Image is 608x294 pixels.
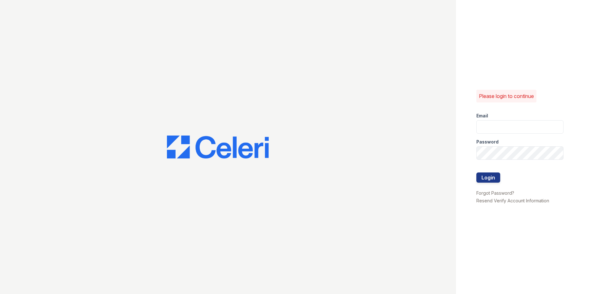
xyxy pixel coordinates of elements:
label: Password [476,139,499,145]
button: Login [476,172,500,183]
p: Please login to continue [479,92,534,100]
a: Forgot Password? [476,190,514,196]
a: Resend Verify Account Information [476,198,549,203]
label: Email [476,113,488,119]
img: CE_Logo_Blue-a8612792a0a2168367f1c8372b55b34899dd931a85d93a1a3d3e32e68fde9ad4.png [167,136,269,158]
